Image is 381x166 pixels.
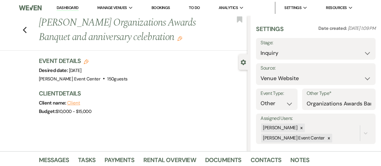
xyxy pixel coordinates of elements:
span: Resources [326,5,347,11]
div: [PERSON_NAME] [261,124,298,132]
label: Other Type* [307,89,371,98]
label: Stage: [261,39,371,47]
span: [PERSON_NAME] Event Center [39,76,100,82]
h3: Client Details [39,89,242,98]
div: [PERSON_NAME] Event Center [261,134,325,143]
h1: [PERSON_NAME] Organizations Awards Banquet and anniversary celebration [39,16,204,44]
button: Edit [177,36,182,41]
span: [DATE] [69,67,82,74]
h3: Settings [256,25,283,38]
label: Assigned Users: [261,114,371,123]
button: Client [67,101,80,105]
span: Settings [284,5,301,11]
a: Bookings [151,5,170,10]
label: Event Type: [261,89,293,98]
span: Analytics [219,5,238,11]
span: Client name: [39,100,67,106]
h3: Event Details [39,57,128,65]
img: Weven Logo [19,2,41,14]
a: To Do [189,5,200,10]
span: Date created: [318,25,348,31]
span: Desired date: [39,67,69,74]
span: $10,000 - $15,000 [56,108,91,114]
span: 150 guests [107,76,127,82]
span: Budget: [39,108,56,114]
span: [DATE] 1:09 PM [348,25,376,31]
label: Source: [261,64,371,73]
a: Dashboard [57,5,78,11]
span: Manage Venues [97,5,127,11]
button: Close lead details [241,59,246,65]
